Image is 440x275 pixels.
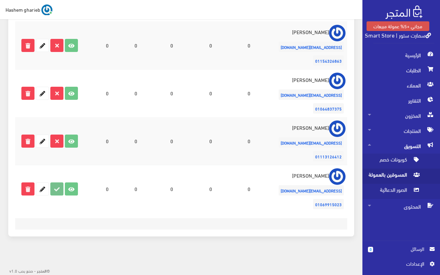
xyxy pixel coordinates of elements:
[110,165,139,213] td: 0
[84,70,110,117] td: 0
[279,185,344,195] span: [EMAIL_ADDRESS][DOMAIN_NAME]
[9,267,36,274] span: - صنع بحب v1.0
[252,117,347,165] td: [PERSON_NAME]
[379,245,424,253] span: الرسائل
[84,165,110,213] td: 0
[368,169,420,184] span: المسوقين بالعمولة
[279,137,344,148] span: [EMAIL_ADDRESS][DOMAIN_NAME]
[313,199,344,209] span: 01069915023
[313,151,344,161] span: 01113126412
[368,108,434,123] span: المخزون
[139,22,175,70] td: 0
[252,70,347,117] td: [PERSON_NAME]
[362,78,440,93] a: العملاء
[329,120,346,137] img: ...
[368,93,434,108] span: التقارير
[368,78,434,93] span: العملاء
[368,138,434,154] span: التسويق
[175,70,213,117] td: 0
[362,169,440,184] a: المسوقين بالعمولة
[279,89,344,100] span: [EMAIL_ADDRESS][DOMAIN_NAME]
[214,22,252,70] td: 0
[175,165,213,213] td: 0
[362,93,440,108] a: التقارير
[368,154,420,169] span: كوبونات خصم
[175,117,213,165] td: 0
[139,70,175,117] td: 0
[3,266,50,275] div: ©
[329,73,346,89] img: ...
[84,22,110,70] td: 0
[313,103,344,114] span: 01064837375
[368,199,434,214] span: المحتوى
[252,165,347,213] td: [PERSON_NAME]
[329,25,346,41] img: ...
[362,184,440,199] a: الصور الدعائية
[368,123,434,138] span: المنتجات
[362,47,440,63] a: الرئيسية
[110,70,139,117] td: 0
[252,22,347,70] td: [PERSON_NAME]
[386,6,422,19] img: .
[362,108,440,123] a: المخزون
[368,184,420,199] span: الصور الدعائية
[139,165,175,213] td: 0
[214,165,252,213] td: 0
[37,267,47,274] strong: المتجر
[41,4,52,15] img: ...
[368,47,434,63] span: الرئيسية
[214,117,252,165] td: 0
[362,63,440,78] a: الطلبات
[368,247,373,252] span: 0
[368,245,434,260] a: 0 الرسائل
[214,70,252,117] td: 0
[110,22,139,70] td: 0
[362,123,440,138] a: المنتجات
[329,168,346,185] img: ...
[84,117,110,165] td: 0
[368,63,434,78] span: الطلبات
[175,22,213,70] td: 0
[6,4,52,15] a: ... Hashem gharieb
[368,260,434,271] a: اﻹعدادات
[313,55,344,66] span: 01154326863
[362,199,440,214] a: المحتوى
[373,260,424,267] span: اﻹعدادات
[6,5,40,14] span: Hashem gharieb
[110,117,139,165] td: 0
[367,21,429,31] a: مجاني +5% عمولة مبيعات
[362,154,440,169] a: كوبونات خصم
[365,30,431,40] a: سمارت ستور | Smart Store
[279,42,344,52] span: [EMAIL_ADDRESS][DOMAIN_NAME]
[139,117,175,165] td: 0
